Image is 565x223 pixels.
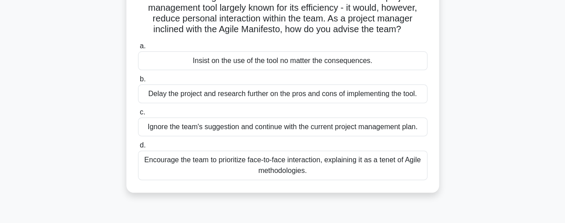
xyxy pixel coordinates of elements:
span: c. [140,108,145,116]
div: Encourage the team to prioritize face-to-face interaction, explaining it as a tenet of Agile meth... [138,151,427,180]
span: a. [140,42,146,50]
div: Insist on the use of the tool no matter the consequences. [138,51,427,70]
div: Delay the project and research further on the pros and cons of implementing the tool. [138,84,427,103]
div: Ignore the team's suggestion and continue with the current project management plan. [138,118,427,136]
span: d. [140,141,146,149]
span: b. [140,75,146,83]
